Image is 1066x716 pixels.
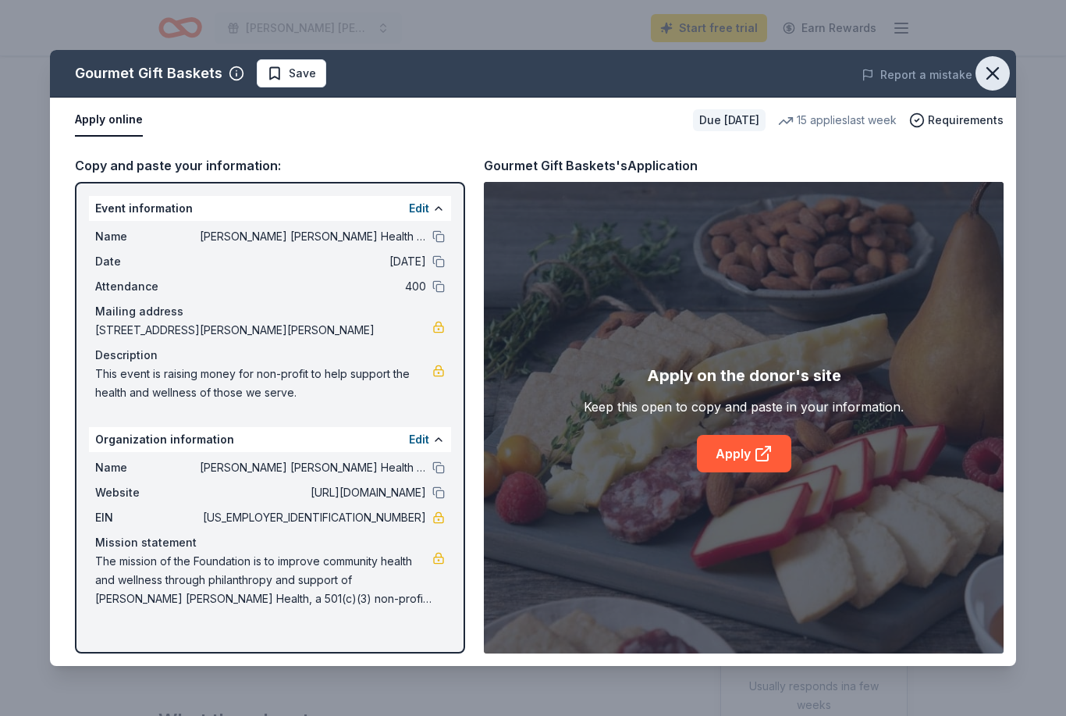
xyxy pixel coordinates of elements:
button: Apply online [75,104,143,137]
span: [STREET_ADDRESS][PERSON_NAME][PERSON_NAME] [95,321,432,340]
span: Name [95,458,200,477]
div: Organization information [89,427,451,452]
div: Due [DATE] [693,109,766,131]
div: Event information [89,196,451,221]
div: Mission statement [95,533,445,552]
button: Edit [409,430,429,449]
span: [PERSON_NAME] [PERSON_NAME] Health Foundation [200,458,426,477]
span: 400 [200,277,426,296]
span: The mission of the Foundation is to improve community health and wellness through philanthropy an... [95,552,432,608]
div: 15 applies last week [778,111,897,130]
div: Keep this open to copy and paste in your information. [584,397,904,416]
button: Requirements [909,111,1004,130]
div: Apply on the donor's site [647,363,841,388]
div: Copy and paste your information: [75,155,465,176]
div: Description [95,346,445,365]
div: Gourmet Gift Baskets's Application [484,155,698,176]
span: Attendance [95,277,200,296]
span: Date [95,252,200,271]
span: Save [289,64,316,83]
div: Gourmet Gift Baskets [75,61,222,86]
span: [URL][DOMAIN_NAME] [200,483,426,502]
span: Name [95,227,200,246]
a: Apply [697,435,791,472]
button: Edit [409,199,429,218]
button: Report a mistake [862,66,972,84]
span: [DATE] [200,252,426,271]
span: [US_EMPLOYER_IDENTIFICATION_NUMBER] [200,508,426,527]
div: Mailing address [95,302,445,321]
button: Save [257,59,326,87]
span: [PERSON_NAME] [PERSON_NAME] Health Foundation Gala [200,227,426,246]
span: This event is raising money for non-profit to help support the health and wellness of those we se... [95,365,432,402]
span: Website [95,483,200,502]
span: Requirements [928,111,1004,130]
span: EIN [95,508,200,527]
